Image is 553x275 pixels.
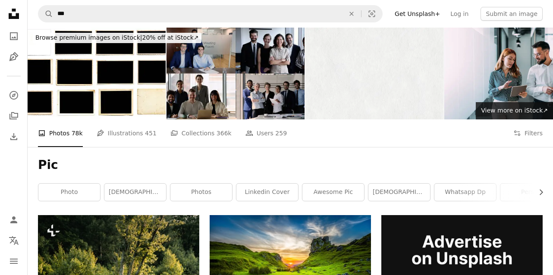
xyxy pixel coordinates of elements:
[210,265,371,273] a: green grass field during sunset
[167,28,305,119] img: Collage of multinational business team posing at workplace
[35,34,142,41] span: Browse premium images on iStock |
[5,128,22,145] a: Download History
[434,184,496,201] a: whatsapp dp
[38,5,383,22] form: Find visuals sitewide
[5,48,22,66] a: Illustrations
[28,28,207,48] a: Browse premium images on iStock|20% off at iStock↗
[481,7,543,21] button: Submit an image
[342,6,361,22] button: Clear
[445,7,474,21] a: Log in
[361,6,382,22] button: Visual search
[476,102,553,119] a: View more on iStock↗
[35,34,199,41] span: 20% off at iStock ↗
[38,184,100,201] a: photo
[5,28,22,45] a: Photos
[5,253,22,270] button: Menu
[38,157,543,173] h1: Pic
[481,107,548,114] span: View more on iStock ↗
[217,128,232,138] span: 366k
[236,184,298,201] a: linkedin cover
[5,232,22,249] button: Language
[145,128,157,138] span: 451
[170,184,232,201] a: photos
[5,211,22,228] a: Log in / Sign up
[513,119,543,147] button: Filters
[5,107,22,125] a: Collections
[104,184,166,201] a: [DEMOGRAPHIC_DATA] boy
[368,184,430,201] a: [DEMOGRAPHIC_DATA] girl
[38,6,53,22] button: Search Unsplash
[305,28,443,119] img: White recycled craft paper texture as background
[245,119,287,147] a: Users 259
[5,87,22,104] a: Explore
[533,184,543,201] button: scroll list to the right
[275,128,287,138] span: 259
[97,119,157,147] a: Illustrations 451
[170,119,232,147] a: Collections 366k
[302,184,364,201] a: awesome pic
[28,28,166,119] img: Vintage photo frames
[390,7,445,21] a: Get Unsplash+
